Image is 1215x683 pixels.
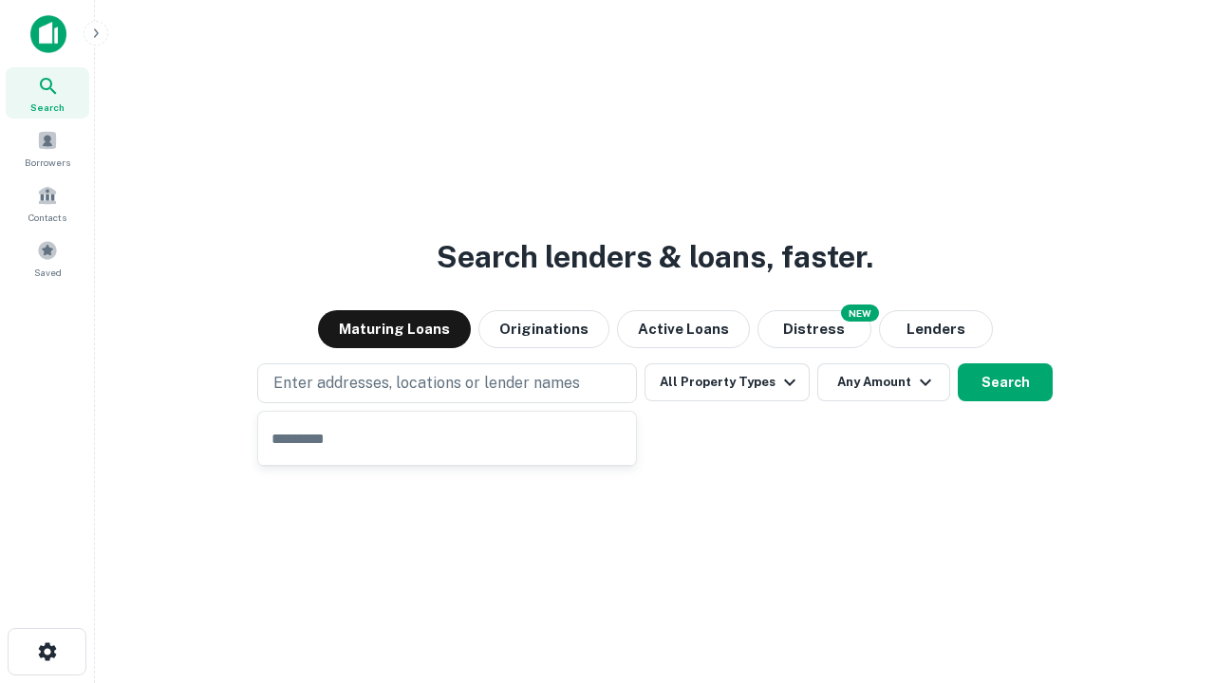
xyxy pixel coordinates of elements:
button: Search [958,363,1053,401]
a: Search [6,67,89,119]
span: Search [30,100,65,115]
a: Saved [6,232,89,284]
iframe: Chat Widget [1120,531,1215,622]
span: Contacts [28,210,66,225]
button: Enter addresses, locations or lender names [257,363,637,403]
img: capitalize-icon.png [30,15,66,53]
a: Borrowers [6,122,89,174]
button: Originations [478,310,609,348]
button: Lenders [879,310,993,348]
button: Any Amount [817,363,950,401]
a: Contacts [6,177,89,229]
h3: Search lenders & loans, faster. [437,234,873,280]
button: Active Loans [617,310,750,348]
button: All Property Types [645,363,810,401]
button: Search distressed loans with lien and other non-mortgage details. [757,310,871,348]
button: Maturing Loans [318,310,471,348]
span: Borrowers [25,155,70,170]
span: Saved [34,265,62,280]
div: NEW [841,305,879,322]
p: Enter addresses, locations or lender names [273,372,580,395]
